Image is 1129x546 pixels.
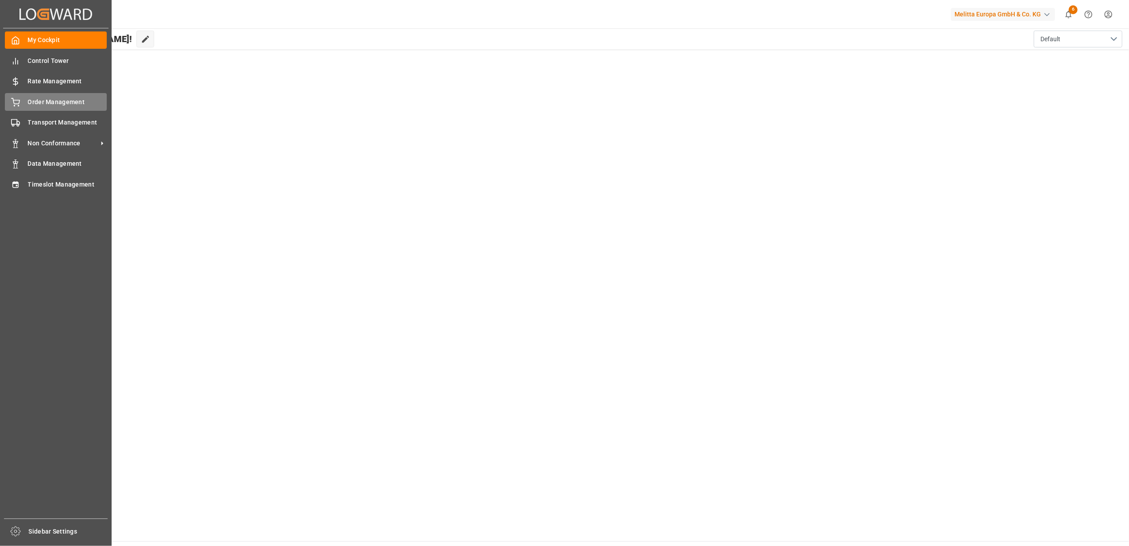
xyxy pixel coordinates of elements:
[28,97,107,107] span: Order Management
[5,52,107,69] a: Control Tower
[28,180,107,189] span: Timeslot Management
[28,139,98,148] span: Non Conformance
[5,155,107,172] a: Data Management
[951,6,1059,23] button: Melitta Europa GmbH & Co. KG
[1079,4,1098,24] button: Help Center
[951,8,1055,21] div: Melitta Europa GmbH & Co. KG
[1040,35,1060,44] span: Default
[5,175,107,193] a: Timeslot Management
[28,77,107,86] span: Rate Management
[28,35,107,45] span: My Cockpit
[28,56,107,66] span: Control Tower
[1069,5,1078,14] span: 6
[28,159,107,168] span: Data Management
[5,93,107,110] a: Order Management
[28,118,107,127] span: Transport Management
[1034,31,1122,47] button: open menu
[1059,4,1079,24] button: show 6 new notifications
[29,527,108,536] span: Sidebar Settings
[5,73,107,90] a: Rate Management
[5,114,107,131] a: Transport Management
[5,31,107,49] a: My Cockpit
